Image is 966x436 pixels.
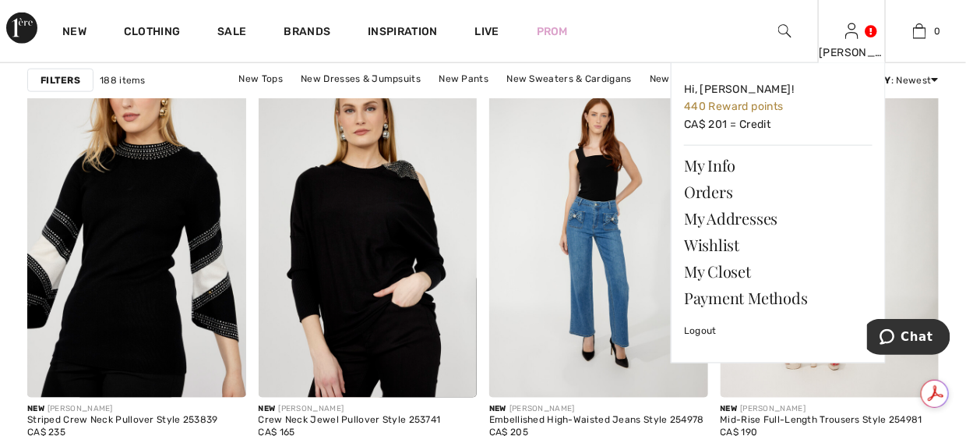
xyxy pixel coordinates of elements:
[475,23,499,40] a: Live
[489,404,704,416] div: [PERSON_NAME]
[684,83,794,96] span: Hi, [PERSON_NAME]!
[27,69,246,398] img: Striped Crew Neck Pullover Style 253839. Black/Off White
[100,73,146,87] span: 188 items
[684,285,873,311] a: Payment Methods
[6,12,37,44] img: 1ère Avenue
[684,179,873,205] a: Orders
[913,22,926,41] img: My Bag
[887,22,953,41] a: 0
[259,404,441,416] div: [PERSON_NAME]
[537,23,568,40] a: Prom
[499,69,640,89] a: New Sweaters & Cardigans
[819,44,885,61] div: [PERSON_NAME]
[684,232,873,258] a: Wishlist
[284,25,331,41] a: Brands
[217,25,246,41] a: Sale
[27,405,44,414] span: New
[62,25,86,41] a: New
[293,69,428,89] a: New Dresses & Jumpsuits
[489,69,708,398] img: Embellished High-Waisted Jeans Style 254978. Blue
[259,405,276,414] span: New
[778,22,791,41] img: search the website
[721,416,923,427] div: Mid-Rise Full-Length Trousers Style 254981
[368,25,437,41] span: Inspiration
[41,73,80,87] strong: Filters
[489,405,506,414] span: New
[845,22,858,41] img: My Info
[849,73,939,87] div: : Newest
[721,404,923,416] div: [PERSON_NAME]
[867,319,950,358] iframe: Opens a widget where you can chat to one of our agents
[259,416,441,427] div: Crew Neck Jewel Pullover Style 253741
[259,69,478,398] img: Crew Neck Jewel Pullover Style 253741. Black
[684,258,873,285] a: My Closet
[124,25,180,41] a: Clothing
[27,404,218,416] div: [PERSON_NAME]
[684,76,873,139] a: Hi, [PERSON_NAME]! 440 Reward pointsCA$ 201 = Credit
[684,152,873,179] a: My Info
[684,205,873,232] a: My Addresses
[420,89,485,109] a: New Skirts
[489,416,704,427] div: Embellished High-Waisted Jeans Style 254978
[684,311,873,350] a: Logout
[432,69,497,89] a: New Pants
[845,23,858,38] a: Sign In
[642,69,763,89] a: New Jackets & Blazers
[934,24,940,38] span: 0
[27,416,218,427] div: Striped Crew Neck Pullover Style 253839
[721,405,738,414] span: New
[231,69,291,89] a: New Tops
[684,100,784,113] span: 440 Reward points
[487,89,575,109] a: New Outerwear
